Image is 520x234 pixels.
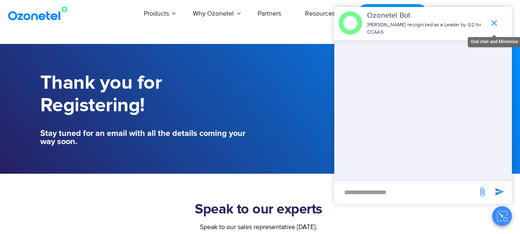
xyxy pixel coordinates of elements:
[367,21,485,36] p: [PERSON_NAME] recognized as a Leader by G2 for CCAAS
[492,206,512,226] button: Close chat
[491,184,508,200] span: send message
[367,10,485,21] p: Ozonetel Bot
[130,222,388,232] div: Speak to our sales representative [DATE].
[474,184,490,200] span: send message
[486,15,502,31] span: end chat or minimize
[338,185,473,200] div: new-msg-input
[40,72,256,117] h1: Thank you for Registering!
[357,4,428,23] a: Request a Demo
[338,11,362,35] img: header
[40,129,256,146] h5: Stay tuned for an email with all the details coming your way soon.
[130,202,388,218] h2: Speak to our experts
